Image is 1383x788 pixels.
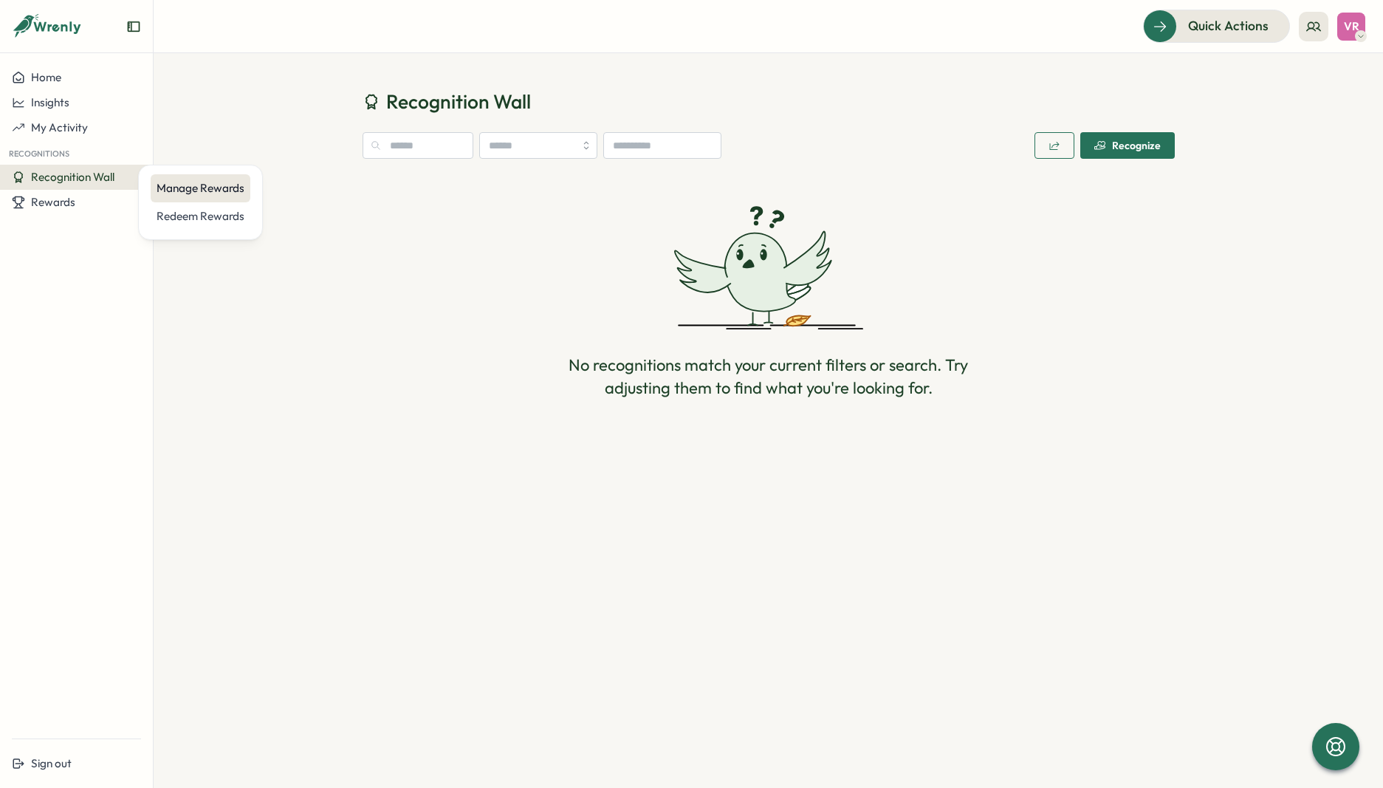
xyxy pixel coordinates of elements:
[157,208,244,225] div: Redeem Rewards
[1094,140,1161,151] div: Recognize
[157,180,244,196] div: Manage Rewards
[1188,16,1269,35] span: Quick Actions
[1344,20,1359,32] span: VR
[126,19,141,34] button: Expand sidebar
[31,120,88,134] span: My Activity
[31,95,69,109] span: Insights
[386,89,531,114] span: Recognition Wall
[556,354,981,400] div: No recognitions match your current filters or search. Try adjusting them to find what you're look...
[1337,13,1365,41] button: VR
[151,202,250,230] a: Redeem Rewards
[31,170,114,184] span: Recognition Wall
[31,195,75,209] span: Rewards
[1080,132,1175,159] button: Recognize
[151,174,250,202] a: Manage Rewards
[1143,10,1290,42] button: Quick Actions
[31,70,61,84] span: Home
[31,756,72,770] span: Sign out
